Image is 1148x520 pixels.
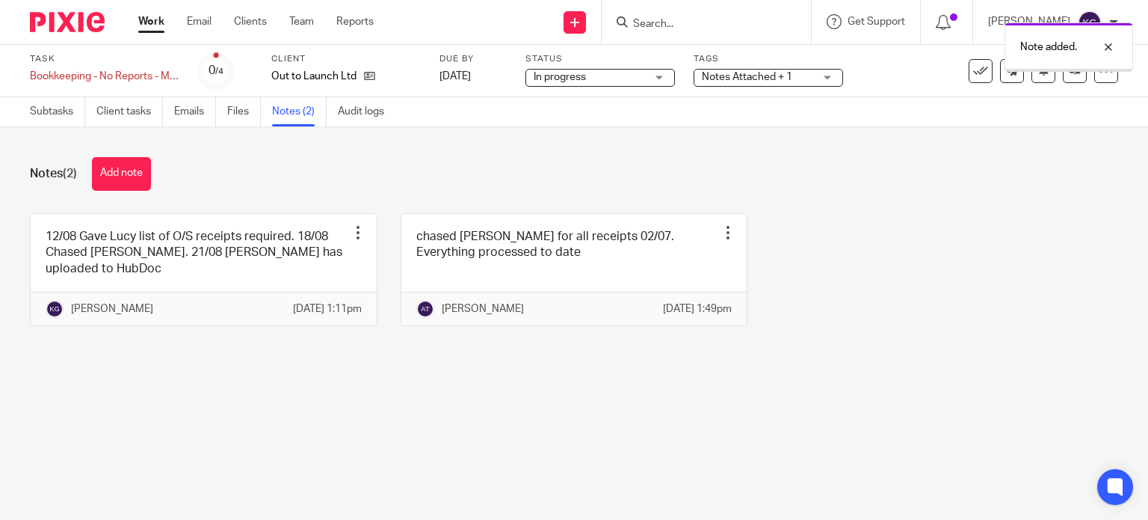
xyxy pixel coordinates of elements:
[30,97,85,126] a: Subtasks
[663,302,732,316] p: [DATE] 1:49pm
[289,14,314,29] a: Team
[209,62,223,79] div: 0
[272,97,327,126] a: Notes (2)
[96,97,163,126] a: Client tasks
[138,14,164,29] a: Work
[215,67,223,76] small: /4
[1020,40,1077,55] p: Note added.
[234,14,267,29] a: Clients
[271,53,421,65] label: Client
[92,157,151,191] button: Add note
[336,14,374,29] a: Reports
[525,53,675,65] label: Status
[442,302,524,316] p: [PERSON_NAME]
[30,53,179,65] label: Task
[702,72,792,82] span: Notes Attached + 1
[338,97,395,126] a: Audit logs
[534,72,586,82] span: In progress
[46,300,64,318] img: svg%3E
[416,300,434,318] img: svg%3E
[271,69,357,84] p: Out to Launch Ltd
[30,166,77,182] h1: Notes
[293,302,362,316] p: [DATE] 1:11pm
[30,69,179,84] div: Bookkeeping - No Reports - Monthly
[1078,10,1102,34] img: svg%3E
[71,302,153,316] p: [PERSON_NAME]
[187,14,212,29] a: Email
[174,97,216,126] a: Emails
[63,168,77,180] span: (2)
[30,12,105,32] img: Pixie
[227,97,261,126] a: Files
[439,53,507,65] label: Due by
[439,71,471,82] span: [DATE]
